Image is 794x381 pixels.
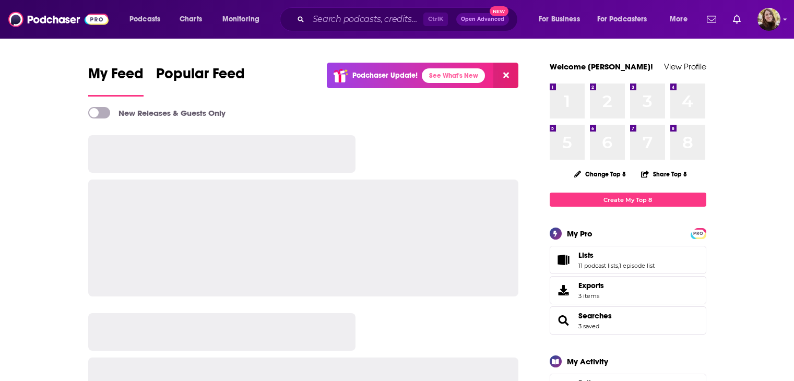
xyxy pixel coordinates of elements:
[550,276,706,304] a: Exports
[490,6,508,16] span: New
[456,13,509,26] button: Open AdvancedNew
[461,17,504,22] span: Open Advanced
[423,13,448,26] span: Ctrl K
[578,262,618,269] a: 11 podcast lists
[578,281,604,290] span: Exports
[553,283,574,297] span: Exports
[567,356,608,366] div: My Activity
[290,7,528,31] div: Search podcasts, credits, & more...
[122,11,174,28] button: open menu
[703,10,720,28] a: Show notifications dropdown
[215,11,273,28] button: open menu
[578,251,594,260] span: Lists
[550,306,706,335] span: Searches
[578,251,655,260] a: Lists
[352,71,418,80] p: Podchaser Update!
[618,262,619,269] span: ,
[578,311,612,320] a: Searches
[597,12,647,27] span: For Podcasters
[757,8,780,31] span: Logged in as katiefuchs
[88,107,226,118] a: New Releases & Guests Only
[550,62,653,72] a: Welcome [PERSON_NAME]!
[670,12,688,27] span: More
[578,292,604,300] span: 3 items
[222,12,259,27] span: Monitoring
[619,262,655,269] a: 1 episode list
[88,65,144,89] span: My Feed
[664,62,706,72] a: View Profile
[553,313,574,328] a: Searches
[88,65,144,97] a: My Feed
[662,11,701,28] button: open menu
[641,164,688,184] button: Share Top 8
[568,168,633,181] button: Change Top 8
[180,12,202,27] span: Charts
[692,229,705,237] a: PRO
[156,65,245,97] a: Popular Feed
[692,230,705,237] span: PRO
[539,12,580,27] span: For Business
[550,246,706,274] span: Lists
[729,10,745,28] a: Show notifications dropdown
[8,9,109,29] img: Podchaser - Follow, Share and Rate Podcasts
[578,323,599,330] a: 3 saved
[590,11,662,28] button: open menu
[129,12,160,27] span: Podcasts
[757,8,780,31] button: Show profile menu
[156,65,245,89] span: Popular Feed
[553,253,574,267] a: Lists
[550,193,706,207] a: Create My Top 8
[531,11,593,28] button: open menu
[173,11,208,28] a: Charts
[567,229,592,239] div: My Pro
[757,8,780,31] img: User Profile
[422,68,485,83] a: See What's New
[309,11,423,28] input: Search podcasts, credits, & more...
